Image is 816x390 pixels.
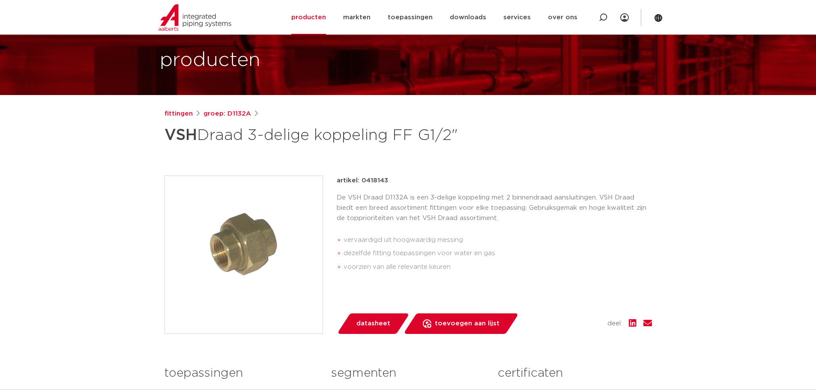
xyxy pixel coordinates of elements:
[498,365,652,382] h3: certificaten
[165,176,323,333] img: Product Image for VSH Draad 3-delige koppeling FF G1/2"
[203,109,251,119] a: groep: D1132A
[344,247,652,260] li: dezelfde fitting toepassingen voor water en gas
[337,313,409,334] a: datasheet
[164,128,197,143] strong: VSH
[356,317,390,330] span: datasheet
[344,233,652,247] li: vervaardigd uit hoogwaardig messing
[435,317,499,330] span: toevoegen aan lijst
[164,365,318,382] h3: toepassingen
[344,260,652,274] li: voorzien van alle relevante keuren
[337,176,388,186] p: artikel: 0418143
[160,47,260,74] h1: producten
[164,109,193,119] a: fittingen
[331,365,485,382] h3: segmenten
[607,319,622,329] span: deel:
[164,122,486,148] h1: Draad 3-delige koppeling FF G1/2"
[337,193,652,223] p: De VSH Draad D1132A is een 3-delige koppeling met 2 binnendraad aansluitingen. VSH Draad biedt ee...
